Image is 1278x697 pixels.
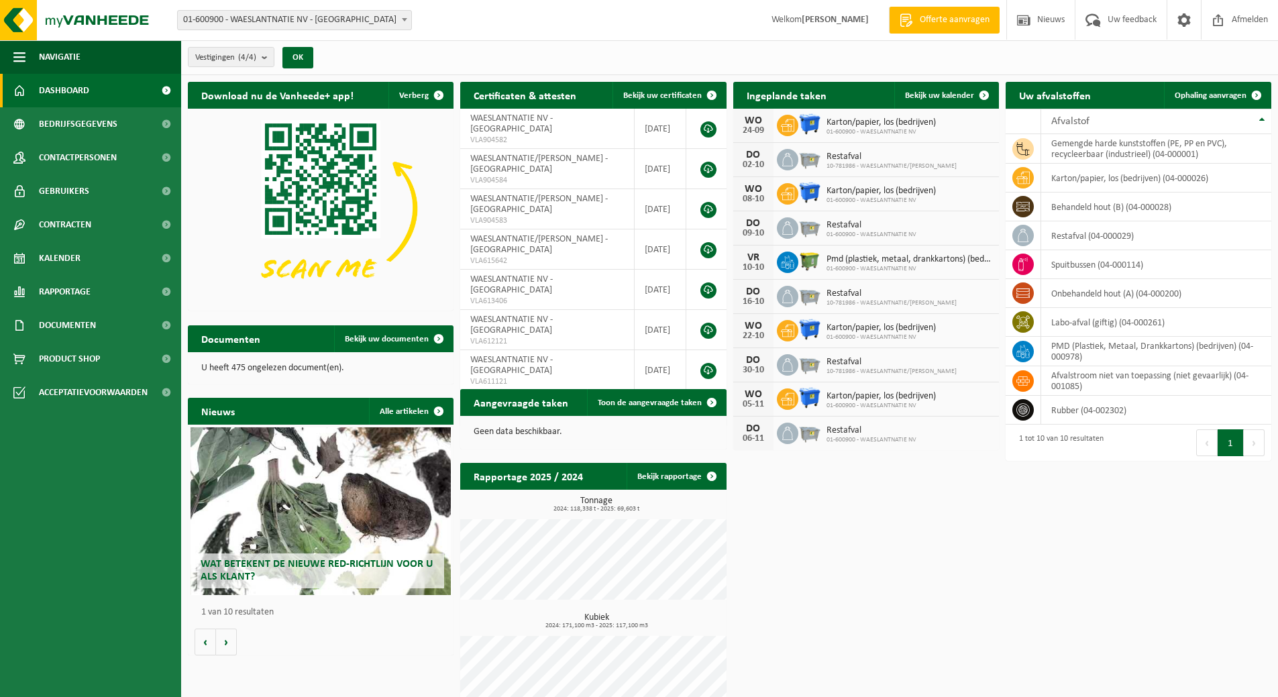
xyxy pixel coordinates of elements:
[740,229,767,238] div: 09-10
[798,250,821,272] img: WB-1100-HPE-GN-50
[1041,279,1271,308] td: onbehandeld hout (A) (04-000200)
[740,366,767,375] div: 30-10
[740,400,767,409] div: 05-11
[827,265,992,273] span: 01-600900 - WAESLANTNATIE NV
[740,115,767,126] div: WO
[39,107,117,141] span: Bedrijfsgegevens
[1051,116,1089,127] span: Afvalstof
[467,506,726,513] span: 2024: 118,338 t - 2025: 69,603 t
[827,288,957,299] span: Restafval
[740,297,767,307] div: 16-10
[201,608,447,617] p: 1 van 10 resultaten
[802,15,869,25] strong: [PERSON_NAME]
[399,91,429,100] span: Verberg
[467,496,726,513] h3: Tonnage
[916,13,993,27] span: Offerte aanvragen
[827,117,936,128] span: Karton/papier, los (bedrijven)
[827,162,957,170] span: 10-781986 - WAESLANTNATIE/[PERSON_NAME]
[827,220,916,231] span: Restafval
[470,215,624,226] span: VLA904583
[188,109,454,308] img: Download de VHEPlus App
[39,208,91,242] span: Contracten
[470,274,553,295] span: WAESLANTNATIE NV - [GEOGRAPHIC_DATA]
[460,82,590,108] h2: Certificaten & attesten
[1041,308,1271,337] td: labo-afval (giftig) (04-000261)
[188,398,248,424] h2: Nieuws
[470,194,608,215] span: WAESLANTNATIE/[PERSON_NAME] - [GEOGRAPHIC_DATA]
[188,325,274,352] h2: Documenten
[39,174,89,208] span: Gebruikers
[1006,82,1104,108] h2: Uw afvalstoffen
[740,195,767,204] div: 08-10
[470,315,553,335] span: WAESLANTNATIE NV - [GEOGRAPHIC_DATA]
[827,299,957,307] span: 10-781986 - WAESLANTNATIE/[PERSON_NAME]
[188,82,367,108] h2: Download nu de Vanheede+ app!
[1041,396,1271,425] td: rubber (04-002302)
[238,53,256,62] count: (4/4)
[467,613,726,629] h3: Kubiek
[1041,250,1271,279] td: spuitbussen (04-000114)
[740,286,767,297] div: DO
[1041,366,1271,396] td: afvalstroom niet van toepassing (niet gevaarlijk) (04-001085)
[740,263,767,272] div: 10-10
[470,296,624,307] span: VLA613406
[740,434,767,443] div: 06-11
[627,463,725,490] a: Bekijk rapportage
[827,197,936,205] span: 01-600900 - WAESLANTNATIE NV
[345,335,429,343] span: Bekijk uw documenten
[635,229,686,270] td: [DATE]
[827,368,957,376] span: 10-781986 - WAESLANTNATIE/[PERSON_NAME]
[798,386,821,409] img: WB-1100-HPE-BE-01
[740,355,767,366] div: DO
[635,109,686,149] td: [DATE]
[467,623,726,629] span: 2024: 171,100 m3 - 2025: 117,100 m3
[740,126,767,136] div: 24-09
[827,254,992,265] span: Pmd (plastiek, metaal, drankkartons) (bedrijven)
[388,82,452,109] button: Verberg
[889,7,1000,34] a: Offerte aanvragen
[587,389,725,416] a: Toon de aangevraagde taken
[827,436,916,444] span: 01-600900 - WAESLANTNATIE NV
[798,352,821,375] img: WB-2500-GAL-GY-01
[798,284,821,307] img: WB-2500-GAL-GY-01
[460,463,596,489] h2: Rapportage 2025 / 2024
[1041,134,1271,164] td: gemengde harde kunststoffen (PE, PP en PVC), recycleerbaar (industrieel) (04-000001)
[1218,429,1244,456] button: 1
[39,141,117,174] span: Contactpersonen
[216,629,237,655] button: Volgende
[733,82,840,108] h2: Ingeplande taken
[178,11,411,30] span: 01-600900 - WAESLANTNATIE NV - ANTWERPEN
[195,629,216,655] button: Vorige
[39,74,89,107] span: Dashboard
[1244,429,1265,456] button: Next
[1164,82,1270,109] a: Ophaling aanvragen
[195,48,256,68] span: Vestigingen
[470,135,624,146] span: VLA904582
[827,391,936,402] span: Karton/papier, los (bedrijven)
[39,40,81,74] span: Navigatie
[1041,221,1271,250] td: restafval (04-000029)
[470,154,608,174] span: WAESLANTNATIE/[PERSON_NAME] - [GEOGRAPHIC_DATA]
[798,147,821,170] img: WB-2500-GAL-GY-01
[470,336,624,347] span: VLA612121
[1175,91,1246,100] span: Ophaling aanvragen
[460,389,582,415] h2: Aangevraagde taken
[39,309,96,342] span: Documenten
[39,242,81,275] span: Kalender
[635,350,686,390] td: [DATE]
[470,376,624,387] span: VLA611121
[188,47,274,67] button: Vestigingen(4/4)
[470,234,608,255] span: WAESLANTNATIE/[PERSON_NAME] - [GEOGRAPHIC_DATA]
[905,91,974,100] span: Bekijk uw kalender
[635,270,686,310] td: [DATE]
[470,355,553,376] span: WAESLANTNATIE NV - [GEOGRAPHIC_DATA]
[827,231,916,239] span: 01-600900 - WAESLANTNATIE NV
[201,559,433,582] span: Wat betekent de nieuwe RED-richtlijn voor u als klant?
[635,310,686,350] td: [DATE]
[740,184,767,195] div: WO
[470,175,624,186] span: VLA904584
[1012,428,1104,458] div: 1 tot 10 van 10 resultaten
[613,82,725,109] a: Bekijk uw certificaten
[474,427,712,437] p: Geen data beschikbaar.
[827,425,916,436] span: Restafval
